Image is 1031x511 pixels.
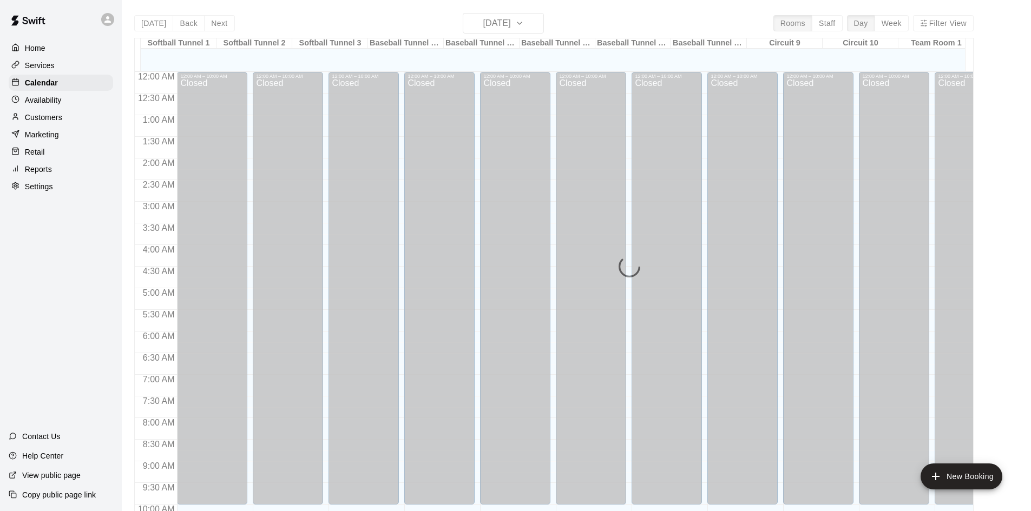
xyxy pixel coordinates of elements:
[786,79,850,508] div: Closed
[140,223,178,233] span: 3:30 AM
[140,180,178,189] span: 2:30 AM
[140,331,178,341] span: 6:00 AM
[747,38,823,49] div: Circuit 9
[862,79,926,508] div: Closed
[632,72,702,505] div: 12:00 AM – 10:00 AM: Closed
[556,72,626,505] div: 12:00 AM – 10:00 AM: Closed
[140,461,178,470] span: 9:00 AM
[140,267,178,276] span: 4:30 AM
[25,95,62,105] p: Availability
[141,38,216,49] div: Softball Tunnel 1
[635,74,699,79] div: 12:00 AM – 10:00 AM
[823,38,898,49] div: Circuit 10
[25,164,52,175] p: Reports
[480,72,550,505] div: 12:00 AM – 10:00 AM: Closed
[635,79,699,508] div: Closed
[707,72,778,505] div: 12:00 AM – 10:00 AM: Closed
[140,245,178,254] span: 4:00 AM
[711,74,774,79] div: 12:00 AM – 10:00 AM
[9,92,113,108] a: Availability
[177,72,247,505] div: 12:00 AM – 10:00 AM: Closed
[520,38,595,49] div: Baseball Tunnel 6 (Machine)
[9,127,113,143] a: Marketing
[9,144,113,160] a: Retail
[25,60,55,71] p: Services
[9,57,113,74] a: Services
[862,74,926,79] div: 12:00 AM – 10:00 AM
[483,74,547,79] div: 12:00 AM – 10:00 AM
[140,396,178,406] span: 7:30 AM
[22,470,81,481] p: View public page
[332,74,396,79] div: 12:00 AM – 10:00 AM
[711,79,774,508] div: Closed
[22,489,96,500] p: Copy public page link
[140,158,178,168] span: 2:00 AM
[9,161,113,177] a: Reports
[140,375,178,384] span: 7:00 AM
[216,38,292,49] div: Softball Tunnel 2
[9,178,113,195] a: Settings
[140,310,178,319] span: 5:30 AM
[140,137,178,146] span: 1:30 AM
[22,431,61,442] p: Contact Us
[22,450,63,461] p: Help Center
[9,109,113,125] a: Customers
[368,38,444,49] div: Baseball Tunnel 4 (Machine)
[671,38,747,49] div: Baseball Tunnel 8 (Mound)
[140,440,178,449] span: 8:30 AM
[25,112,62,123] p: Customers
[786,74,850,79] div: 12:00 AM – 10:00 AM
[253,72,323,505] div: 12:00 AM – 10:00 AM: Closed
[25,43,45,54] p: Home
[9,75,113,91] a: Calendar
[135,72,178,81] span: 12:00 AM
[938,79,1002,508] div: Closed
[140,288,178,297] span: 5:00 AM
[408,74,471,79] div: 12:00 AM – 10:00 AM
[404,72,475,505] div: 12:00 AM – 10:00 AM: Closed
[140,418,178,427] span: 8:00 AM
[140,353,178,362] span: 6:30 AM
[140,115,178,124] span: 1:00 AM
[559,79,623,508] div: Closed
[9,40,113,56] a: Home
[329,72,399,505] div: 12:00 AM – 10:00 AM: Closed
[25,181,53,192] p: Settings
[483,79,547,508] div: Closed
[25,147,45,157] p: Retail
[921,463,1002,489] button: add
[135,94,178,103] span: 12:30 AM
[935,72,1005,505] div: 12:00 AM – 10:00 AM: Closed
[25,77,58,88] p: Calendar
[140,483,178,492] span: 9:30 AM
[859,72,929,505] div: 12:00 AM – 10:00 AM: Closed
[256,79,320,508] div: Closed
[408,79,471,508] div: Closed
[292,38,368,49] div: Softball Tunnel 3
[256,74,320,79] div: 12:00 AM – 10:00 AM
[595,38,671,49] div: Baseball Tunnel 7 (Mound/Machine)
[25,129,59,140] p: Marketing
[559,74,623,79] div: 12:00 AM – 10:00 AM
[140,202,178,211] span: 3:00 AM
[180,79,244,508] div: Closed
[938,74,1002,79] div: 12:00 AM – 10:00 AM
[180,74,244,79] div: 12:00 AM – 10:00 AM
[444,38,520,49] div: Baseball Tunnel 5 (Machine)
[783,72,853,505] div: 12:00 AM – 10:00 AM: Closed
[332,79,396,508] div: Closed
[898,38,974,49] div: Team Room 1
